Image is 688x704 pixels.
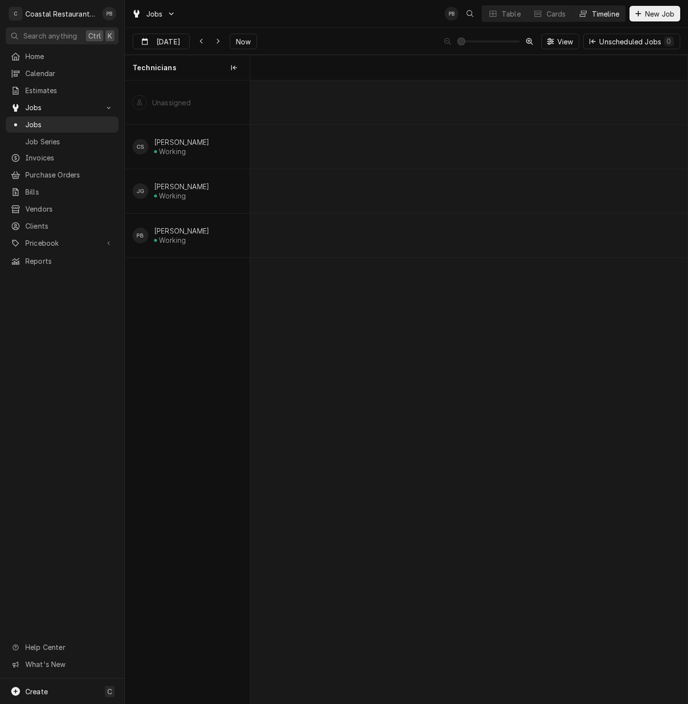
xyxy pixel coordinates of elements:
[133,34,190,49] button: [DATE]
[6,184,118,200] a: Bills
[133,63,177,73] span: Technicians
[25,68,114,78] span: Calendar
[583,34,680,49] button: Unscheduled Jobs0
[25,170,114,180] span: Purchase Orders
[25,51,114,61] span: Home
[133,183,148,199] div: James Gatton's Avatar
[6,656,118,672] a: Go to What's New
[25,687,48,696] span: Create
[6,48,118,64] a: Home
[6,134,118,150] a: Job Series
[25,153,114,163] span: Invoices
[133,183,148,199] div: JG
[6,253,118,269] a: Reports
[159,192,186,200] div: Working
[88,31,101,41] span: Ctrl
[154,138,209,146] div: [PERSON_NAME]
[108,31,112,41] span: K
[25,256,114,266] span: Reports
[25,221,114,231] span: Clients
[133,139,148,155] div: CS
[6,235,118,251] a: Go to Pricebook
[25,137,114,147] span: Job Series
[23,31,77,41] span: Search anything
[133,228,148,243] div: PB
[445,7,458,20] div: PB
[25,85,114,96] span: Estimates
[592,9,619,19] div: Timeline
[6,167,118,183] a: Purchase Orders
[6,82,118,98] a: Estimates
[128,6,179,22] a: Go to Jobs
[159,147,186,156] div: Working
[159,236,186,244] div: Working
[6,99,118,116] a: Go to Jobs
[25,642,113,652] span: Help Center
[547,9,566,19] div: Cards
[154,227,209,235] div: [PERSON_NAME]
[25,238,99,248] span: Pricebook
[102,7,116,20] div: Phill Blush's Avatar
[133,228,148,243] div: Phill Blush's Avatar
[125,80,250,704] div: left
[629,6,680,21] button: New Job
[133,139,148,155] div: Chris Sockriter's Avatar
[6,27,118,44] button: Search anythingCtrlK
[107,686,112,697] span: C
[666,36,672,46] div: 0
[25,102,99,113] span: Jobs
[445,7,458,20] div: Phill Blush's Avatar
[102,7,116,20] div: PB
[6,639,118,655] a: Go to Help Center
[146,9,163,19] span: Jobs
[250,80,688,704] div: normal
[25,9,97,19] div: Coastal Restaurant Repair
[154,182,209,191] div: [PERSON_NAME]
[152,98,191,107] div: Unassigned
[234,37,253,47] span: Now
[9,7,22,20] div: C
[6,218,118,234] a: Clients
[6,201,118,217] a: Vendors
[599,37,674,47] div: Unscheduled Jobs
[25,187,114,197] span: Bills
[25,204,114,214] span: Vendors
[6,150,118,166] a: Invoices
[555,37,575,47] span: View
[6,65,118,81] a: Calendar
[125,55,250,80] div: Technicians column. SPACE for context menu
[502,9,521,19] div: Table
[541,34,580,49] button: View
[6,117,118,133] a: Jobs
[25,119,114,130] span: Jobs
[230,34,257,49] button: Now
[25,659,113,669] span: What's New
[462,6,478,21] button: Open search
[643,9,676,19] span: New Job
